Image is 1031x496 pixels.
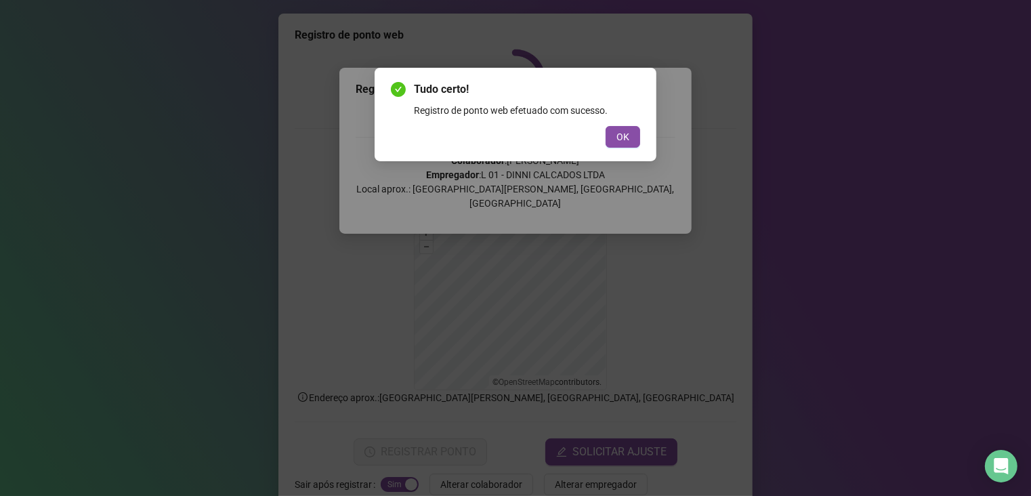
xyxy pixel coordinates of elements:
[985,450,1017,482] div: Open Intercom Messenger
[616,129,629,144] span: OK
[414,103,640,118] div: Registro de ponto web efetuado com sucesso.
[414,81,640,98] span: Tudo certo!
[606,126,640,148] button: OK
[391,82,406,97] span: check-circle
